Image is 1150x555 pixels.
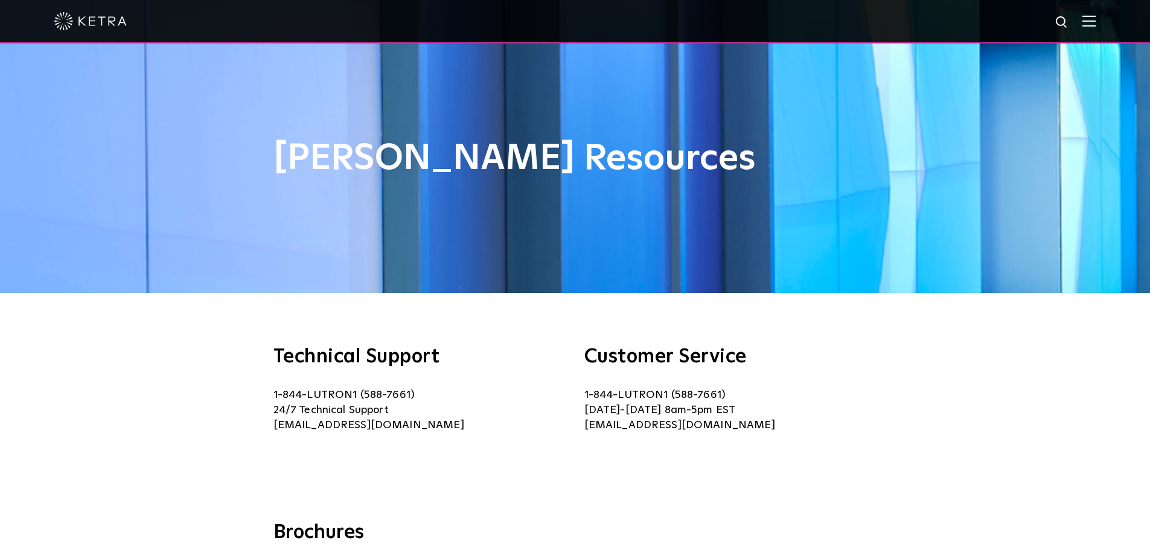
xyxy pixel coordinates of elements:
img: Hamburger%20Nav.svg [1082,15,1096,27]
p: 1-844-LUTRON1 (588-7661) 24/7 Technical Support [273,388,566,433]
a: [EMAIL_ADDRESS][DOMAIN_NAME] [273,420,464,431]
h3: Customer Service [584,347,877,367]
h1: [PERSON_NAME] Resources [273,139,877,179]
p: 1-844-LUTRON1 (588-7661) [DATE]-[DATE] 8am-5pm EST [EMAIL_ADDRESS][DOMAIN_NAME] [584,388,877,433]
img: search icon [1055,15,1070,30]
h3: Brochures [273,521,877,546]
h3: Technical Support [273,347,566,367]
img: ketra-logo-2019-white [54,12,127,30]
